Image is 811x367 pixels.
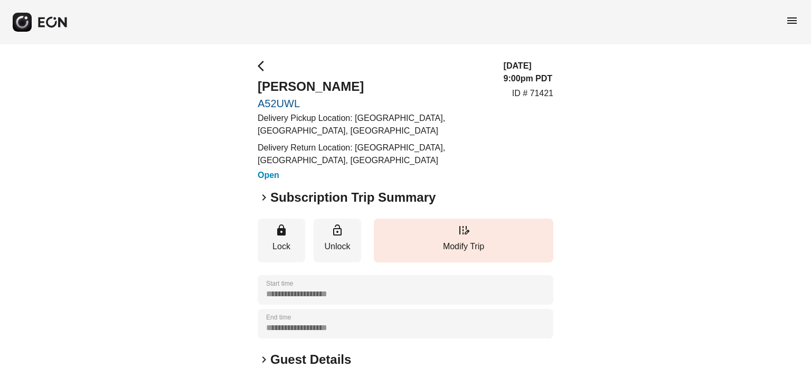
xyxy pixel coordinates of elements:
p: Delivery Pickup Location: [GEOGRAPHIC_DATA], [GEOGRAPHIC_DATA], [GEOGRAPHIC_DATA] [258,112,491,137]
button: Unlock [314,219,361,262]
p: Lock [263,240,300,253]
h2: Subscription Trip Summary [270,189,436,206]
span: edit_road [457,224,470,237]
span: lock_open [331,224,344,237]
a: A52UWL [258,97,491,110]
p: ID # 71421 [512,87,553,100]
h2: [PERSON_NAME] [258,78,491,95]
span: arrow_back_ios [258,60,270,72]
p: Modify Trip [379,240,548,253]
span: keyboard_arrow_right [258,353,270,366]
span: menu [786,14,798,27]
h3: Open [258,169,491,182]
p: Unlock [319,240,356,253]
span: lock [275,224,288,237]
span: keyboard_arrow_right [258,191,270,204]
button: Lock [258,219,305,262]
h3: [DATE] 9:00pm PDT [504,60,553,85]
p: Delivery Return Location: [GEOGRAPHIC_DATA], [GEOGRAPHIC_DATA], [GEOGRAPHIC_DATA] [258,142,491,167]
button: Modify Trip [374,219,553,262]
